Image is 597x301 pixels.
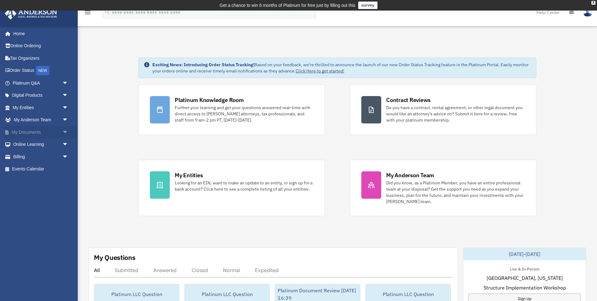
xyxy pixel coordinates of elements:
[36,66,49,75] div: NEW
[4,40,78,52] a: Online Ordering
[175,171,203,179] div: My Entities
[94,253,136,262] div: My Questions
[4,77,78,89] a: Platinum Q&Aarrow_drop_down
[62,77,75,90] span: arrow_drop_down
[583,8,592,17] img: User Pic
[175,96,244,104] div: Platinum Knowledge Room
[4,126,78,138] a: My Documentsarrow_drop_down
[62,150,75,163] span: arrow_drop_down
[223,267,240,273] div: Normal
[220,2,355,9] div: Get a chance to win 6 months of Platinum for free just by filling out this
[463,248,586,260] div: [DATE]-[DATE]
[4,64,78,77] a: Order StatusNEW
[487,274,563,282] span: [GEOGRAPHIC_DATA], [US_STATE]
[84,11,91,16] a: menu
[84,9,91,16] i: menu
[104,8,111,15] i: search
[4,52,78,64] a: Tax Organizers
[255,267,279,273] div: Expedited
[62,89,75,102] span: arrow_drop_down
[62,138,75,151] span: arrow_drop_down
[350,160,536,216] a: My Anderson Team Did you know, as a Platinum Member, you have an entire professional team at your...
[296,68,344,74] a: Click Here to get started!
[175,104,313,123] div: Further your learning and get your questions answered real-time with direct access to [PERSON_NAM...
[4,89,78,102] a: Digital Productsarrow_drop_down
[175,180,313,192] div: Looking for an EIN, want to make an update to an entity, or sign up for a bank account? Click her...
[4,138,78,151] a: Online Learningarrow_drop_down
[484,284,566,291] span: Structure Implementation Workshop
[386,171,434,179] div: My Anderson Team
[505,265,544,272] div: Live & In-Person
[115,267,138,273] div: Submitted
[3,7,59,20] img: Anderson Advisors Platinum Portal
[4,150,78,163] a: Billingarrow_drop_down
[386,96,431,104] div: Contract Reviews
[358,2,377,9] a: survey
[62,101,75,114] span: arrow_drop_down
[94,267,100,273] div: All
[4,27,75,40] a: Home
[4,163,78,175] a: Events Calendar
[138,160,325,216] a: My Entities Looking for an EIN, want to make an update to an entity, or sign up for a bank accoun...
[62,114,75,127] span: arrow_drop_down
[386,180,525,205] div: Did you know, as a Platinum Member, you have an entire professional team at your disposal? Get th...
[192,267,208,273] div: Closed
[152,62,254,67] strong: Exciting News: Introducing Order Status Tracking!
[62,126,75,139] span: arrow_drop_down
[153,267,177,273] div: Answered
[591,1,595,5] div: close
[4,114,78,126] a: My Anderson Teamarrow_drop_down
[350,85,536,135] a: Contract Reviews Do you have a contract, rental agreement, or other legal document you would like...
[386,104,525,123] div: Do you have a contract, rental agreement, or other legal document you would like an attorney's ad...
[4,101,78,114] a: My Entitiesarrow_drop_down
[152,62,531,74] div: Based on your feedback, we're thrilled to announce the launch of our new Order Status Tracking fe...
[138,85,325,135] a: Platinum Knowledge Room Further your learning and get your questions answered real-time with dire...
